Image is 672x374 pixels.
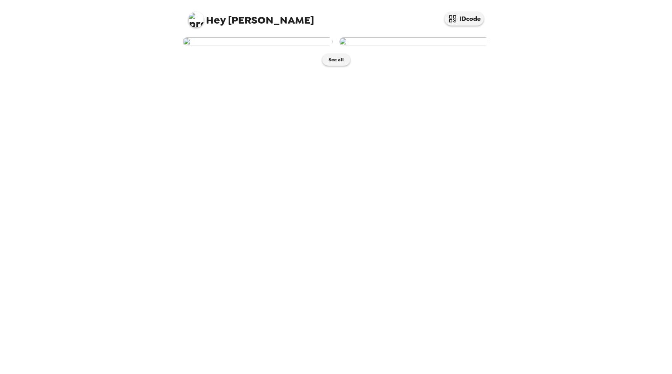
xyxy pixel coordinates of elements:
[322,54,350,66] button: See all
[444,12,484,26] button: IDcode
[339,37,489,46] img: user-276890
[188,12,204,28] img: profile pic
[188,8,314,26] span: [PERSON_NAME]
[206,13,226,27] span: Hey
[183,37,333,46] img: user-280489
